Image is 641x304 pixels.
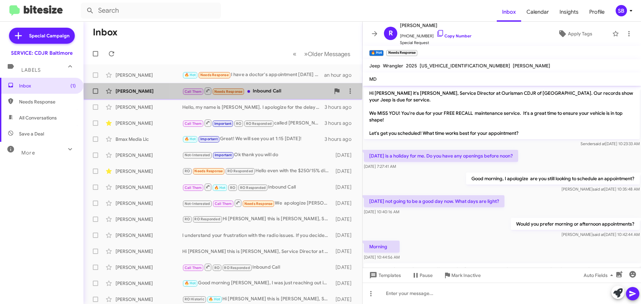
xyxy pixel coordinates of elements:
div: We apologize [PERSON_NAME] , I can have your advisor call you ASAP . [182,199,332,207]
p: Would you prefer morning or afternoon appointments? [511,218,640,230]
div: called [PERSON_NAME] and she is brining it in this week [182,119,325,127]
span: Sender [DATE] 10:23:33 AM [581,141,640,146]
span: « [293,50,296,58]
a: Calendar [521,2,554,22]
span: 2025 [406,63,417,69]
div: [DATE] [332,168,357,175]
div: SB [616,5,627,16]
div: Inbound Call [182,87,330,95]
a: Copy Number [436,33,471,38]
h1: Inbox [93,27,118,38]
span: [PERSON_NAME] [400,21,471,29]
span: Jeep [369,63,380,69]
div: [PERSON_NAME] [116,280,182,287]
span: RO [236,121,241,126]
div: [PERSON_NAME] [116,120,182,126]
div: [PERSON_NAME] [116,104,182,110]
p: [DATE] is a holiday for me. Do you have any openings before noon? [364,150,518,162]
button: Auto Fields [578,269,621,281]
button: Mark Inactive [438,269,486,281]
span: Call Them [185,186,202,190]
a: Inbox [497,2,521,22]
span: Insights [554,2,584,22]
button: Pause [406,269,438,281]
small: 🔥 Hot [369,50,384,56]
span: 🔥 Hot [214,186,226,190]
div: [DATE] [332,296,357,303]
div: [DATE] [332,184,357,191]
div: Inbound Call [182,263,332,271]
span: Call Them [185,266,202,270]
div: [DATE] [332,232,357,239]
input: Search [81,3,221,19]
span: Important [214,121,232,126]
button: SB [610,5,634,16]
span: [DATE] 10:44:56 AM [364,255,400,260]
p: Hi [PERSON_NAME] it's [PERSON_NAME], Service Director at Ourisman CDJR of [GEOGRAPHIC_DATA]. Our ... [364,87,640,139]
div: Ok thank you will do [182,151,332,159]
span: Special Request [400,39,471,46]
span: Important [215,153,232,157]
span: Call Them [185,121,202,126]
span: (1) [70,82,76,89]
span: RO Responded [246,121,272,126]
span: 🔥 Hot [185,73,196,77]
small: Needs Response [386,50,417,56]
div: Hi [PERSON_NAME] this is [PERSON_NAME], Service Director at Ourisman CDJR of [GEOGRAPHIC_DATA]. J... [182,248,332,255]
p: [DATE] not going to be a good day now. What days are light? [364,195,504,207]
span: RO Responded [194,217,220,221]
div: Good morning [PERSON_NAME], I was just reaching out incase you have not been sent the current oil... [182,279,332,287]
span: said at [593,187,604,192]
span: 🔥 Hot [185,137,196,141]
span: Not-Interested [185,153,210,157]
span: RO Responded [224,266,250,270]
div: Hi [PERSON_NAME] this is [PERSON_NAME], Service Director at Ourisman CDJR of [GEOGRAPHIC_DATA]. J... [182,215,332,223]
span: RO Responded [227,169,253,173]
span: Labels [21,67,41,73]
span: Wrangler [383,63,403,69]
span: [PERSON_NAME] [DATE] 10:42:44 AM [562,232,640,237]
span: Important [200,137,218,141]
div: [PERSON_NAME] [116,264,182,271]
span: [US_VEHICLE_IDENTIFICATION_NUMBER] [420,63,510,69]
span: Save a Deal [19,130,44,137]
span: More [21,150,35,156]
div: Great! We will see you at 1:15 [DATE]! [182,135,325,143]
span: RO Historic [185,297,204,301]
div: [DATE] [332,152,357,159]
span: Older Messages [308,50,350,58]
div: [DATE] [332,264,357,271]
span: 🔥 Hot [209,297,220,301]
div: Inbound Call [182,183,332,191]
span: RO [185,217,190,221]
span: [DATE] 10:40:16 AM [364,209,399,214]
span: Needs Response [19,98,76,105]
span: 🔥 Hot [185,281,196,285]
span: [DATE] 7:27:41 AM [364,164,396,169]
span: Apply Tags [568,28,592,40]
a: Special Campaign [9,28,75,44]
div: SERVICE: CDJR Baltimore [11,50,73,56]
span: Pause [420,269,433,281]
p: Morning [364,241,400,253]
div: 3 hours ago [325,136,357,142]
div: [PERSON_NAME] [116,88,182,94]
div: [PERSON_NAME] [116,168,182,175]
span: Auto Fields [584,269,616,281]
span: Call Them [215,202,232,206]
span: Needs Response [200,73,229,77]
button: Next [300,47,354,61]
div: [PERSON_NAME] [116,72,182,78]
div: [PERSON_NAME] [116,184,182,191]
a: Profile [584,2,610,22]
span: R [389,28,393,39]
div: Hi [PERSON_NAME] this is [PERSON_NAME], Service Director at Ourisman CDJR of [GEOGRAPHIC_DATA]. J... [182,295,332,303]
div: [PERSON_NAME] [116,232,182,239]
div: [DATE] [332,200,357,207]
span: Not-Interested [185,202,210,206]
button: Templates [363,269,406,281]
span: Templates [368,269,401,281]
span: [PHONE_NUMBER] [400,29,471,39]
